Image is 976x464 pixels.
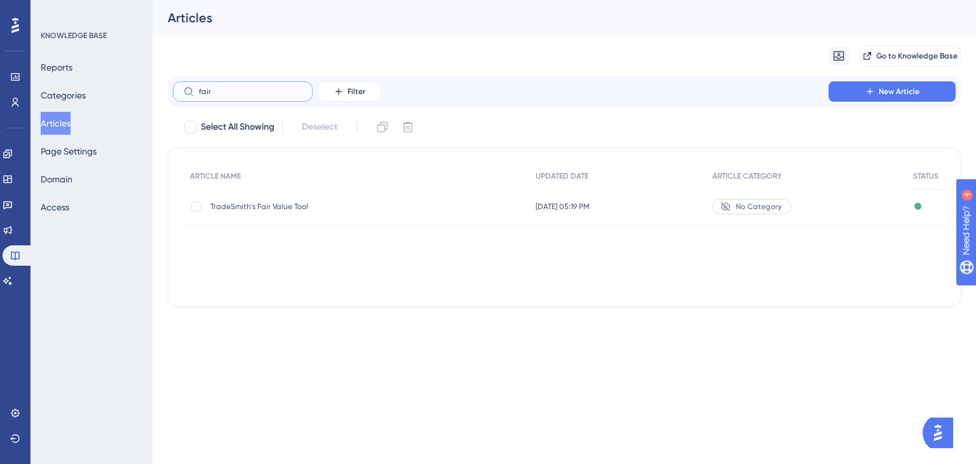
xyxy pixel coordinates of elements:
button: Access [41,196,69,219]
iframe: UserGuiding AI Assistant Launcher [923,414,961,452]
button: Domain [41,168,72,191]
span: ARTICLE CATEGORY [712,171,782,181]
button: Go to Knowledge Base [859,46,961,66]
span: ARTICLE NAME [190,171,241,181]
button: Reports [41,56,72,79]
span: No Category [736,201,782,212]
button: New Article [829,81,956,102]
button: Filter [318,81,381,102]
div: KNOWLEDGE BASE [41,31,107,41]
span: STATUS [913,171,939,181]
span: Filter [348,86,365,97]
span: Select All Showing [201,119,274,135]
button: Page Settings [41,140,97,163]
button: Categories [41,84,86,107]
span: UPDATED DATE [536,171,588,181]
span: Deselect [302,119,337,135]
button: Articles [41,112,71,135]
span: [DATE] 05:19 PM [536,201,590,212]
span: Need Help? [30,3,79,18]
span: New Article [879,86,919,97]
div: 4 [88,6,92,17]
button: Deselect [290,116,349,139]
span: TradeSmith's Fair Value Tool [210,201,414,212]
span: Go to Knowledge Base [876,51,958,61]
div: Articles [168,9,929,27]
input: Search [199,87,302,96]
